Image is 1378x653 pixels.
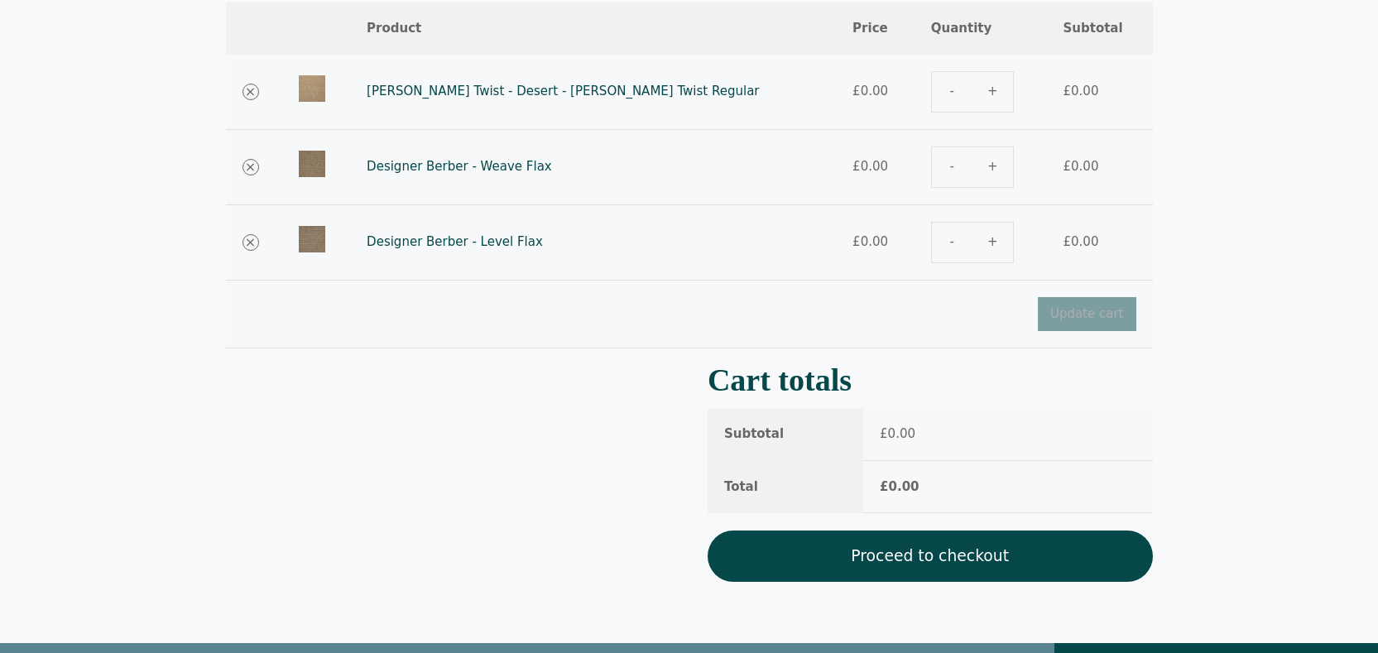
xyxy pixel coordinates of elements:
[880,479,888,494] span: £
[1064,159,1072,174] span: £
[367,84,759,98] a: [PERSON_NAME] Twist - Desert - [PERSON_NAME] Twist Regular
[1047,2,1153,55] th: Subtotal
[1064,84,1072,98] span: £
[1038,297,1136,331] button: Update cart
[836,2,915,55] th: Price
[880,479,919,494] bdi: 0.00
[852,234,888,249] bdi: 0.00
[1064,159,1099,174] bdi: 0.00
[242,234,259,251] a: Remove Designer Berber - Level Flax from cart
[299,151,325,177] img: Designer Berber-Weave-Flax
[852,84,888,98] bdi: 0.00
[1064,234,1072,249] span: £
[880,426,888,441] span: £
[367,234,543,249] a: Designer Berber - Level Flax
[708,368,1153,392] h2: Cart totals
[852,159,861,174] span: £
[242,84,259,100] a: Remove Tomkinson Twist - Desert - Tomkinson Twist Regular from cart
[880,426,915,441] bdi: 0.00
[852,159,888,174] bdi: 0.00
[852,84,861,98] span: £
[299,75,325,102] img: Tomkinson Twist - Desert
[852,234,861,249] span: £
[350,2,836,55] th: Product
[708,461,863,514] th: Total
[367,159,552,174] a: Designer Berber - Weave Flax
[708,531,1153,582] a: Proceed to checkout
[242,159,259,175] a: Remove Designer Berber - Weave Flax from cart
[708,408,863,461] th: Subtotal
[1064,84,1099,98] bdi: 0.00
[299,226,325,252] img: Designer Berber - Level Flax
[915,2,1047,55] th: Quantity
[1064,234,1099,249] bdi: 0.00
